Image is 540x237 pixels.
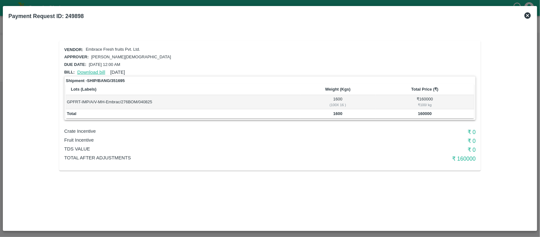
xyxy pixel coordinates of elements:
[338,154,476,163] h6: ₹ 160000
[64,145,338,152] p: TDS VALUE
[64,54,89,59] span: Approver:
[64,47,83,52] span: Vendor:
[77,70,105,75] a: Download bill
[64,137,338,144] p: Fruit Incentive
[110,70,125,75] span: [DATE]
[67,111,76,116] b: Total
[376,102,473,108] div: ₹ 100 / kg
[64,128,338,135] p: Crate Incentive
[301,102,375,108] div: ( 100 X 16 )
[300,95,376,109] td: 1600
[64,70,75,74] span: Bill:
[325,87,351,92] b: Weight (Kgs)
[418,111,431,116] b: 160000
[66,95,300,109] td: GPFRT-IMP/A/V-MH-Embrac/276BOM/040825
[89,62,120,68] p: [DATE] 12:00 AM
[376,95,474,109] td: ₹ 160000
[338,145,476,154] h6: ₹ 0
[86,47,140,53] p: Embrace Fresh fruits Pvt. Ltd.
[64,154,338,161] p: Total After adjustments
[411,87,438,92] b: Total Price (₹)
[91,54,171,60] p: [PERSON_NAME][DEMOGRAPHIC_DATA]
[64,62,86,67] span: Due date:
[66,78,125,84] strong: Shipment - SHIP/BANG/351695
[338,128,476,137] h6: ₹ 0
[333,111,343,116] b: 1600
[71,87,96,92] b: Lots (Labels)
[9,13,84,19] b: Payment Request ID: 249898
[338,137,476,145] h6: ₹ 0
